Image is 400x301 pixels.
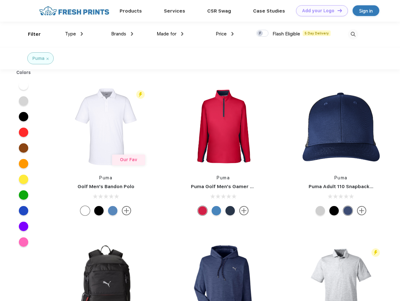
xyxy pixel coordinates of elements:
div: Sign in [359,7,373,14]
div: Puma Black [94,206,104,215]
div: Navy Blazer [225,206,235,215]
img: fo%20logo%202.webp [37,5,111,16]
img: filter_cancel.svg [46,58,49,60]
a: Puma [334,175,348,180]
span: Flash Eligible [273,31,300,37]
div: Add your Logo [302,8,334,13]
div: Filter [28,31,41,38]
img: more.svg [357,206,366,215]
img: DT [338,9,342,12]
a: Puma Golf Men's Gamer Golf Quarter-Zip [191,184,290,189]
div: Pma Blk Pma Blk [329,206,339,215]
img: more.svg [239,206,249,215]
img: dropdown.png [81,32,83,36]
img: func=resize&h=266 [299,85,383,168]
a: CSR Swag [207,8,231,14]
a: Puma [217,175,230,180]
span: Made for [157,31,176,37]
img: desktop_search.svg [348,29,358,40]
img: more.svg [122,206,131,215]
span: Type [65,31,76,37]
a: Services [164,8,185,14]
div: Bright Cobalt [212,206,221,215]
div: Ski Patrol [198,206,207,215]
div: Quarry Brt Whit [316,206,325,215]
a: Products [120,8,142,14]
span: Brands [111,31,126,37]
div: Colors [12,69,36,76]
span: Price [216,31,227,37]
div: Peacoat Qut Shd [343,206,353,215]
span: Our Fav [120,157,137,162]
div: Lake Blue [108,206,117,215]
a: Puma [99,175,112,180]
a: Golf Men's Bandon Polo [78,184,134,189]
img: func=resize&h=266 [181,85,265,168]
img: dropdown.png [181,32,183,36]
img: flash_active_toggle.svg [136,90,145,99]
a: Sign in [353,5,379,16]
img: func=resize&h=266 [64,85,148,168]
div: Bright White [80,206,90,215]
img: dropdown.png [231,32,234,36]
span: 5 Day Delivery [303,30,331,36]
img: flash_active_toggle.svg [371,248,380,257]
div: Puma [32,55,45,62]
img: dropdown.png [131,32,133,36]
